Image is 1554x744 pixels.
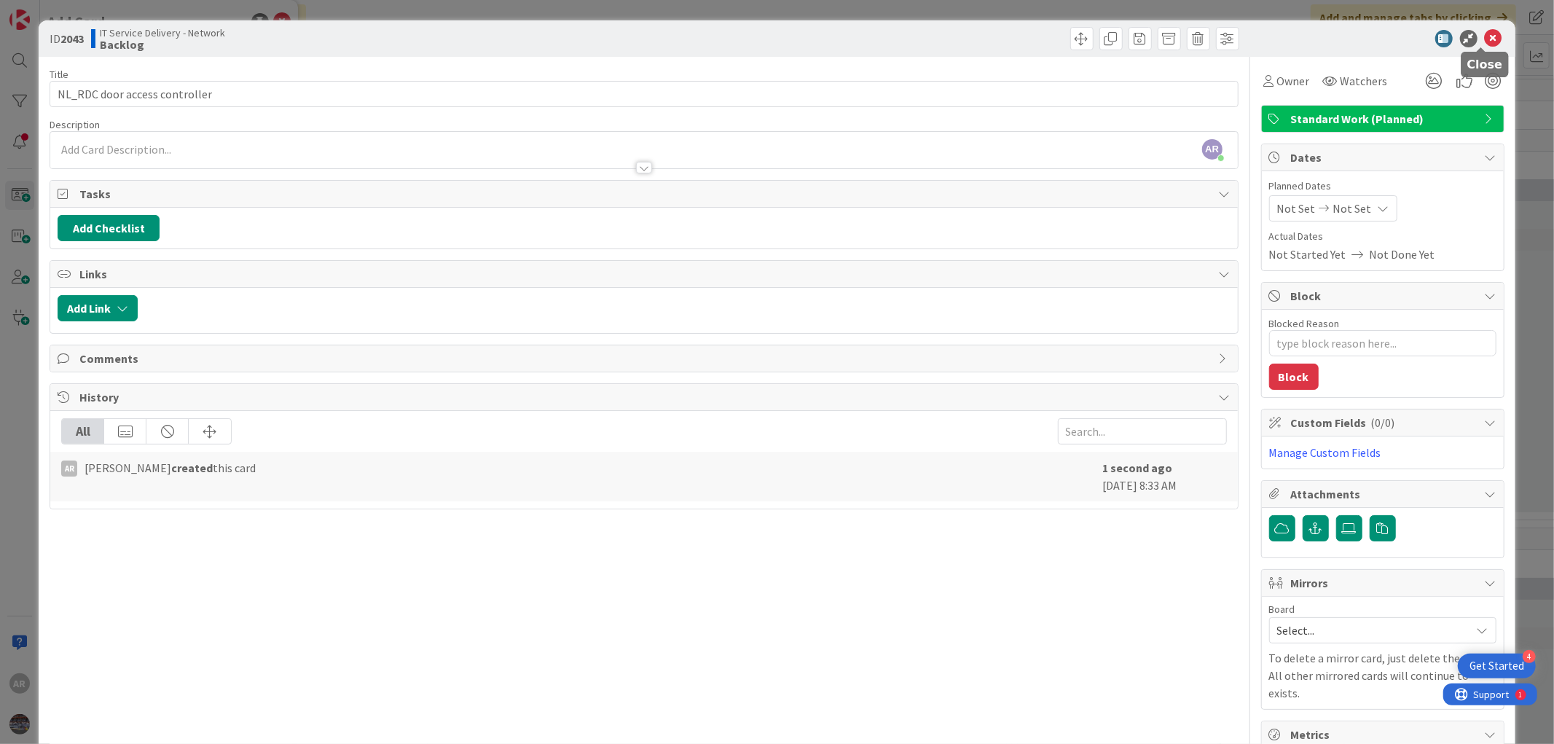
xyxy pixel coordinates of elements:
span: History [79,388,1211,406]
span: Standard Work (Planned) [1291,110,1478,128]
span: Not Set [1333,200,1372,217]
span: Not Done Yet [1370,246,1435,263]
span: IT Service Delivery - Network [100,27,225,39]
span: [PERSON_NAME] this card [85,459,256,477]
b: created [171,461,213,475]
div: 4 [1523,650,1536,663]
span: Planned Dates [1269,179,1496,194]
span: ID [50,30,84,47]
span: Comments [79,350,1211,367]
span: Links [79,265,1211,283]
a: Manage Custom Fields [1269,445,1381,460]
span: Attachments [1291,485,1478,503]
b: 1 second ago [1103,461,1173,475]
span: Select... [1277,620,1464,641]
span: Custom Fields [1291,414,1478,431]
input: Search... [1058,418,1227,445]
span: Tasks [79,185,1211,203]
b: 2043 [60,31,84,46]
span: Actual Dates [1269,229,1496,244]
label: Title [50,68,68,81]
span: Mirrors [1291,574,1478,592]
span: Board [1269,604,1295,614]
span: Metrics [1291,726,1478,743]
input: type card name here... [50,81,1238,107]
span: AR [1202,139,1223,160]
span: Watchers [1341,72,1388,90]
p: To delete a mirror card, just delete the card. All other mirrored cards will continue to exists. [1269,649,1496,702]
span: Description [50,118,100,131]
span: Not Set [1277,200,1316,217]
div: All [62,419,104,444]
div: Get Started [1469,659,1524,673]
div: [DATE] 8:33 AM [1103,459,1227,494]
span: Owner [1277,72,1310,90]
button: Add Link [58,295,138,321]
div: AR [61,461,77,477]
span: Dates [1291,149,1478,166]
div: 1 [76,6,79,17]
div: Open Get Started checklist, remaining modules: 4 [1458,654,1536,678]
button: Add Checklist [58,215,160,241]
span: ( 0/0 ) [1371,415,1395,430]
span: Support [31,2,66,20]
b: Backlog [100,39,225,50]
h5: Close [1467,58,1503,71]
button: Block [1269,364,1319,390]
label: Blocked Reason [1269,317,1340,330]
span: Not Started Yet [1269,246,1346,263]
span: Block [1291,287,1478,305]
